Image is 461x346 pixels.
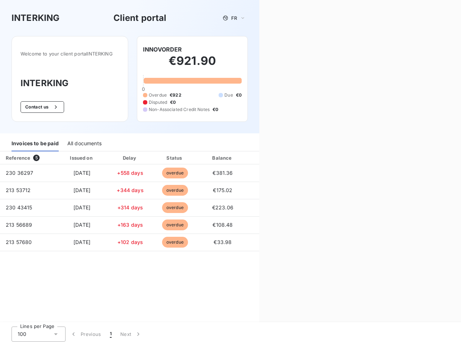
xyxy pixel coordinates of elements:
div: Issued on [57,154,107,161]
span: [DATE] [73,187,90,193]
span: 1 [110,331,112,338]
span: €108.48 [212,222,233,228]
span: €0 [170,99,176,106]
span: +163 days [117,222,143,228]
span: 213 53712 [6,187,31,193]
span: overdue [162,185,188,196]
span: 230 43415 [6,204,32,210]
span: overdue [162,237,188,248]
div: PDF [249,154,285,161]
button: Previous [66,327,106,342]
span: [DATE] [73,222,90,228]
span: €0 [212,106,218,113]
div: Balance [199,154,246,161]
span: Due [224,92,233,98]
span: €0 [236,92,242,98]
div: All documents [67,136,102,151]
span: overdue [162,202,188,213]
span: 213 57680 [6,239,32,245]
span: Overdue [149,92,167,98]
span: 213 56689 [6,222,32,228]
div: Status [153,154,196,161]
span: +558 days [117,170,143,176]
div: Reference [6,155,30,161]
span: +314 days [117,204,143,210]
span: 5 [33,155,40,161]
span: FR [231,15,237,21]
button: Contact us [21,101,64,113]
h3: INTERKING [21,77,119,90]
button: Next [116,327,146,342]
span: [DATE] [73,170,90,176]
span: 0 [142,86,145,92]
span: €223.06 [212,204,233,210]
span: Disputed [149,99,167,106]
span: [DATE] [73,239,90,245]
h6: INNOVORDER [143,45,182,54]
h3: Client portal [113,12,167,25]
span: overdue [162,168,188,178]
div: Delay [110,154,151,161]
span: Welcome to your client portal INTERKING [21,51,119,57]
span: €175.02 [213,187,232,193]
span: Non-Associated Credit Notes [149,106,210,113]
span: 230 36297 [6,170,33,176]
h3: INTERKING [12,12,59,25]
span: 100 [18,331,26,338]
div: Invoices to be paid [12,136,59,151]
span: €922 [170,92,182,98]
span: overdue [162,219,188,230]
span: €33.98 [214,239,232,245]
span: [DATE] [73,204,90,210]
span: +102 days [117,239,143,245]
h2: €921.90 [143,54,242,75]
span: +344 days [117,187,143,193]
span: €381.36 [212,170,233,176]
button: 1 [106,327,116,342]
